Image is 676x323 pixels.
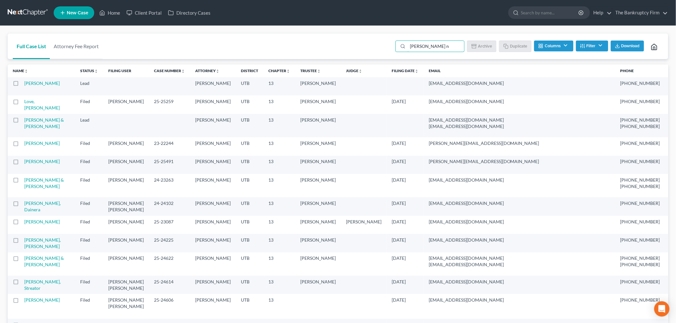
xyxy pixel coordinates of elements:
[103,216,149,234] td: [PERSON_NAME]
[236,77,263,95] td: UTB
[263,137,295,155] td: 13
[149,137,190,155] td: 23-22244
[190,114,236,137] td: [PERSON_NAME]
[236,95,263,114] td: UTB
[24,99,60,110] a: Love, [PERSON_NAME]
[620,177,660,190] pre: [PHONE_NUMBER] [PHONE_NUMBER]
[24,237,61,249] a: [PERSON_NAME], [PERSON_NAME]
[620,200,660,207] pre: [PHONE_NUMBER]
[236,174,263,197] td: UTB
[149,197,190,215] td: 24-24102
[149,234,190,252] td: 25-24225
[263,77,295,95] td: 13
[295,114,341,137] td: [PERSON_NAME]
[103,156,149,174] td: [PERSON_NAME]
[521,7,580,19] input: Search by name...
[387,174,424,197] td: [DATE]
[346,68,362,73] a: Judgeunfold_more
[424,64,615,77] th: Email
[620,80,660,86] pre: [PHONE_NUMBER]
[75,294,103,319] td: Filed
[75,114,103,137] td: Lead
[429,98,610,105] pre: [EMAIL_ADDRESS][DOMAIN_NAME]
[190,156,236,174] td: [PERSON_NAME]
[612,7,668,19] a: The Bankruptcy Firm
[295,276,341,294] td: [PERSON_NAME]
[24,69,28,73] i: unfold_more
[429,158,610,165] pre: [PERSON_NAME][EMAIL_ADDRESS][DOMAIN_NAME]
[190,276,236,294] td: [PERSON_NAME]
[620,117,660,130] pre: [PHONE_NUMBER] [PHONE_NUMBER]
[149,216,190,234] td: 25-23087
[80,68,98,73] a: Statusunfold_more
[190,252,236,276] td: [PERSON_NAME]
[621,43,640,49] span: Download
[24,219,60,224] a: [PERSON_NAME]
[429,200,610,207] pre: [EMAIL_ADDRESS][DOMAIN_NAME]
[236,156,263,174] td: UTB
[263,252,295,276] td: 13
[236,216,263,234] td: UTB
[190,137,236,155] td: [PERSON_NAME]
[75,95,103,114] td: Filed
[295,197,341,215] td: [PERSON_NAME]
[24,159,60,164] a: [PERSON_NAME]
[654,301,670,317] div: Open Intercom Messenger
[190,216,236,234] td: [PERSON_NAME]
[154,68,185,73] a: Case Numberunfold_more
[149,156,190,174] td: 25-25491
[75,234,103,252] td: Filed
[387,137,424,155] td: [DATE]
[295,234,341,252] td: [PERSON_NAME]
[295,137,341,155] td: [PERSON_NAME]
[181,69,185,73] i: unfold_more
[620,237,660,243] pre: [PHONE_NUMBER]
[190,197,236,215] td: [PERSON_NAME]
[387,252,424,276] td: [DATE]
[620,98,660,105] pre: [PHONE_NUMBER]
[387,156,424,174] td: [DATE]
[236,294,263,319] td: UTB
[415,69,419,73] i: unfold_more
[190,174,236,197] td: [PERSON_NAME]
[103,95,149,114] td: [PERSON_NAME]
[149,174,190,197] td: 24-23263
[103,294,149,319] td: [PERSON_NAME] [PERSON_NAME]
[620,297,660,303] pre: [PHONE_NUMBER]
[149,95,190,114] td: 25-25259
[387,294,424,319] td: [DATE]
[429,219,610,225] pre: [EMAIL_ADDRESS][DOMAIN_NAME]
[295,156,341,174] td: [PERSON_NAME]
[317,69,321,73] i: unfold_more
[263,156,295,174] td: 13
[94,69,98,73] i: unfold_more
[429,255,610,268] pre: [EMAIL_ADDRESS][DOMAIN_NAME] [EMAIL_ADDRESS][DOMAIN_NAME]
[295,174,341,197] td: [PERSON_NAME]
[295,95,341,114] td: [PERSON_NAME]
[300,68,321,73] a: Trusteeunfold_more
[236,137,263,155] td: UTB
[24,140,60,146] a: [PERSON_NAME]
[75,276,103,294] td: Filed
[620,158,660,165] pre: [PHONE_NUMBER]
[123,7,165,19] a: Client Portal
[190,234,236,252] td: [PERSON_NAME]
[236,276,263,294] td: UTB
[429,177,610,183] pre: [EMAIL_ADDRESS][DOMAIN_NAME]
[24,177,64,189] a: [PERSON_NAME] & [PERSON_NAME]
[620,219,660,225] pre: [PHONE_NUMBER]
[75,156,103,174] td: Filed
[620,140,660,146] pre: [PHONE_NUMBER]
[429,237,610,243] pre: [EMAIL_ADDRESS][DOMAIN_NAME]
[387,234,424,252] td: [DATE]
[387,95,424,114] td: [DATE]
[286,69,290,73] i: unfold_more
[13,68,28,73] a: Nameunfold_more
[50,34,103,59] a: Attorney Fee Report
[75,77,103,95] td: Lead
[96,7,123,19] a: Home
[190,294,236,319] td: [PERSON_NAME]
[236,114,263,137] td: UTB
[429,117,610,130] pre: [EMAIL_ADDRESS][DOMAIN_NAME] [EMAIL_ADDRESS][DOMAIN_NAME]
[165,7,214,19] a: Directory Cases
